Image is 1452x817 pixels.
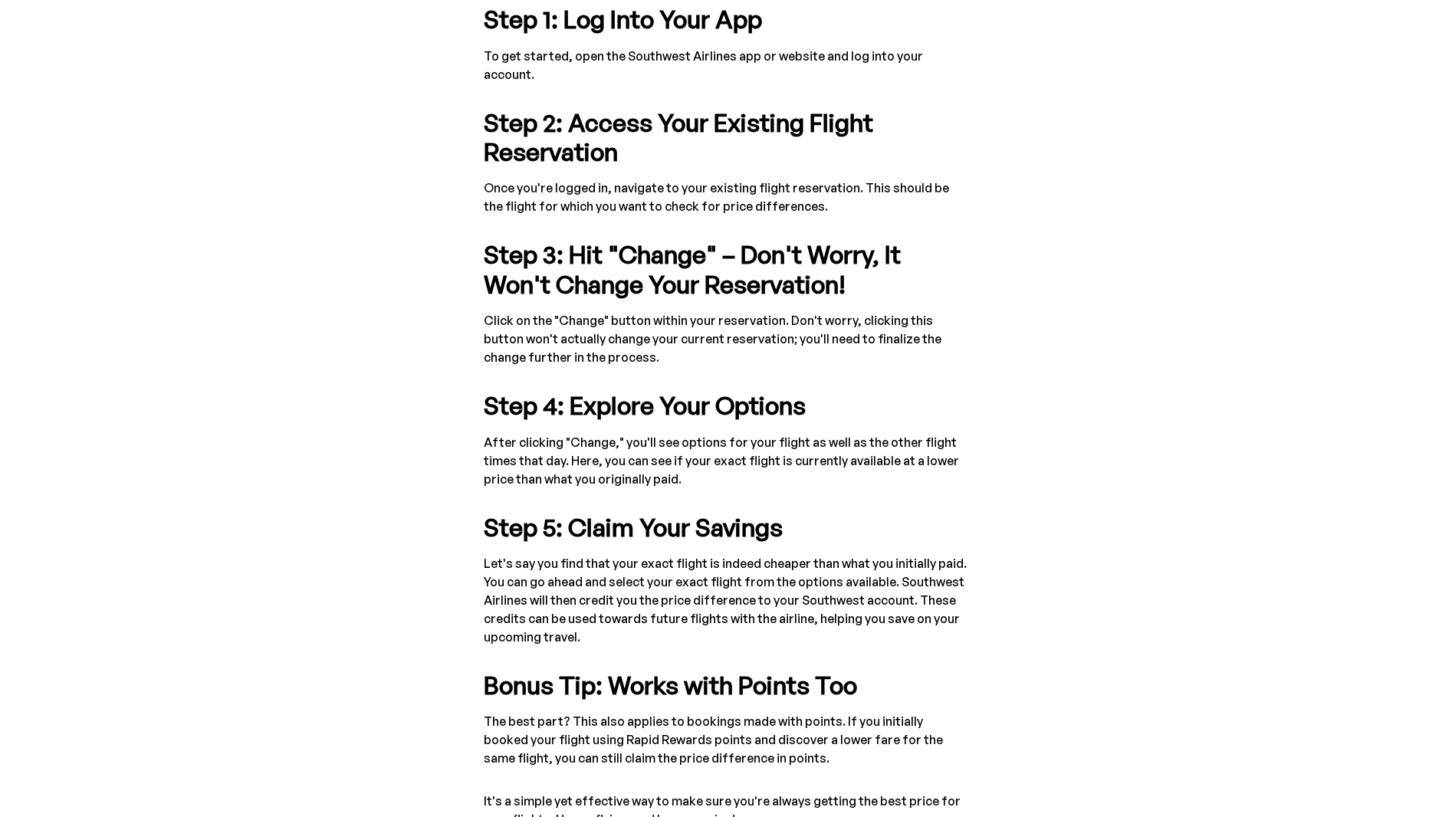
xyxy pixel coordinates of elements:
h5: Step 2: Access Your Existing Flight Reservation [484,108,968,167]
p: After clicking "Change," you'll see options for your flight as well as the other flight times tha... [484,433,968,488]
h5: Step 5: Claim Your Savings [484,513,968,542]
p: Let's say you find that your exact flight is indeed cheaper than what you initially paid. You can... [484,554,968,646]
h5: Step 3: Hit "Change" – Don't Worry, It Won't Change Your Reservation! [484,240,968,299]
h5: Bonus Tip: Works with Points Too [484,671,968,700]
p: To get started, open the Southwest Airlines app or website and log into your account. [484,47,968,84]
p: Click on the "Change" button within your reservation. Don't worry, clicking this button won't act... [484,311,968,366]
h5: Step 4: Explore Your Options [484,391,968,420]
p: The best part? This also applies to bookings made with points. If you initially booked your fligh... [484,712,968,767]
p: Once you're logged in, navigate to your existing flight reservation. This should be the flight fo... [484,179,968,215]
h5: Step 1: Log Into Your App [484,5,968,34]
